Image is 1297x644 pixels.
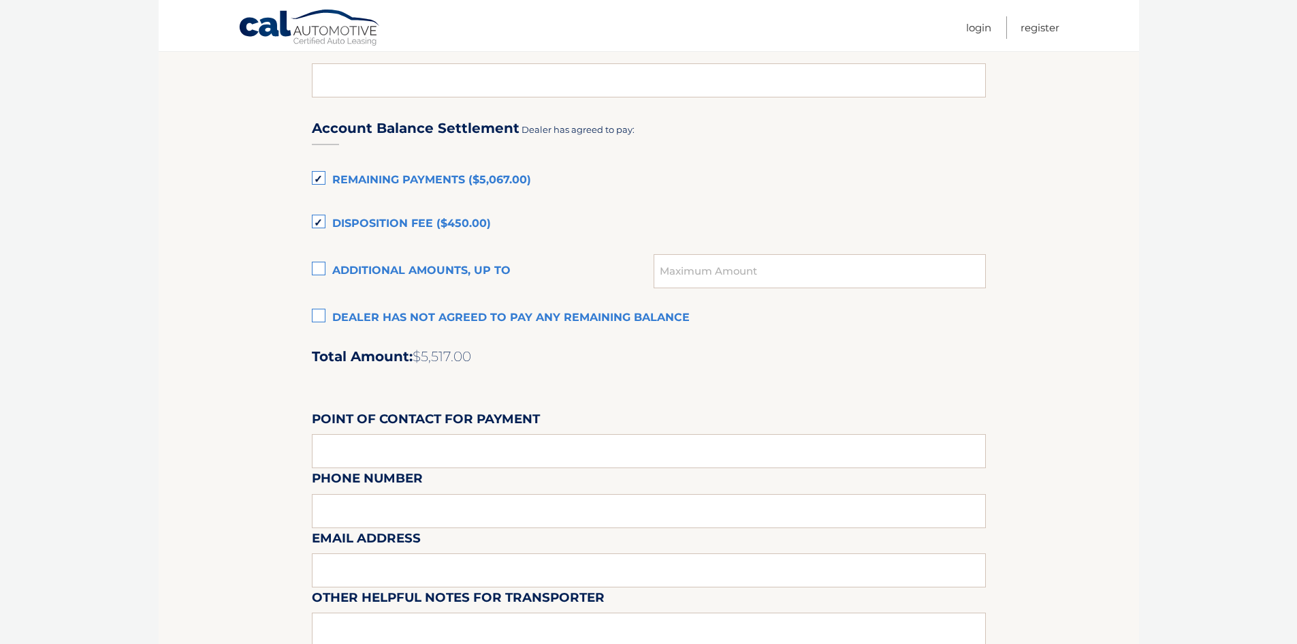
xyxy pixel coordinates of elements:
label: Remaining Payments ($5,067.00) [312,167,986,194]
a: Login [966,16,991,39]
label: Additional amounts, up to [312,258,654,285]
a: Register [1021,16,1059,39]
label: Other helpful notes for transporter [312,587,605,613]
a: Cal Automotive [238,9,381,48]
input: Maximum Amount [654,254,985,288]
h3: Account Balance Settlement [312,120,519,137]
label: Dealer has not agreed to pay any remaining balance [312,305,986,332]
h2: Total Amount: [312,348,986,365]
span: $5,517.00 [413,348,471,365]
label: Point of Contact for Payment [312,409,540,434]
span: Dealer has agreed to pay: [522,124,635,135]
label: Email Address [312,528,421,553]
label: Disposition Fee ($450.00) [312,211,986,238]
